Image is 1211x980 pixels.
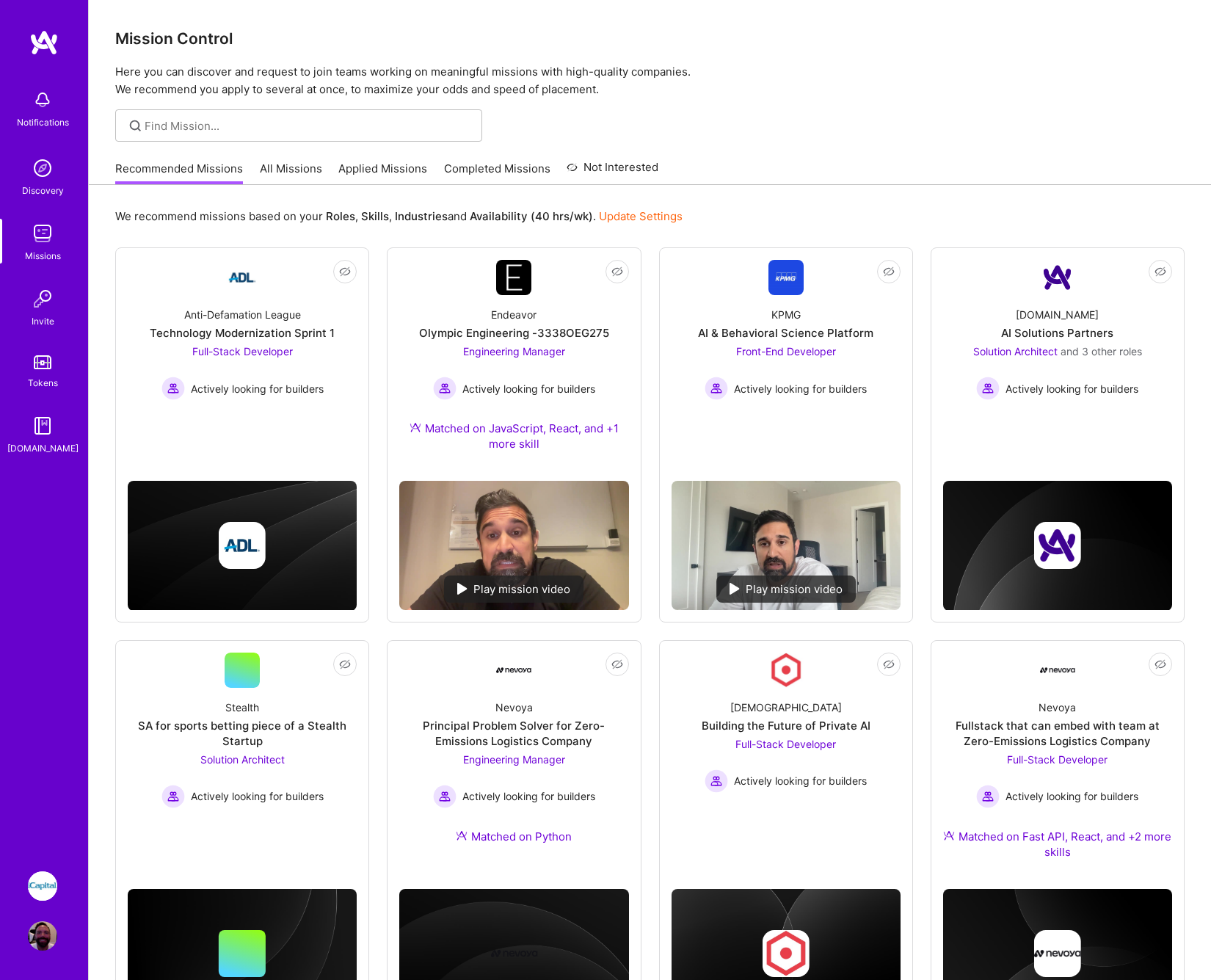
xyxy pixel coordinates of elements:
img: Ateam Purple Icon [943,830,955,841]
a: All Missions [260,161,322,185]
img: logo [29,29,59,56]
b: Availability (40 hrs/wk) [470,209,593,223]
img: Company logo [219,522,266,569]
img: tokens [34,355,51,369]
span: Actively looking for builders [734,381,867,396]
h3: Mission Control [115,29,1185,48]
img: No Mission [399,481,628,610]
span: Actively looking for builders [734,773,867,788]
img: Ateam Purple Icon [410,421,421,433]
p: We recommend missions based on your , , and . [115,208,683,224]
a: Recommended Missions [115,161,243,185]
div: AI & Behavioral Science Platform [698,325,873,341]
img: teamwork [28,219,57,248]
div: Play mission video [716,576,856,603]
img: guide book [28,411,57,440]
a: StealthSA for sports betting piece of a Stealth StartupSolution Architect Actively looking for bu... [128,653,357,830]
span: Actively looking for builders [1005,788,1138,804]
i: icon EyeClosed [1154,658,1166,670]
div: Fullstack that can embed with team at Zero-Emissions Logistics Company [943,718,1172,749]
img: Company logo [1034,930,1081,977]
span: Full-Stack Developer [735,738,836,750]
a: Not Interested [567,159,658,185]
i: icon EyeClosed [883,658,895,670]
div: Matched on JavaScript, React, and +1 more skill [399,421,628,451]
i: icon SearchGrey [127,117,144,134]
div: Tokens [28,375,58,391]
span: Actively looking for builders [462,381,595,396]
span: and 3 other roles [1061,345,1142,357]
img: bell [28,85,57,115]
div: Invite [32,313,54,329]
a: Company Logo[DEMOGRAPHIC_DATA]Building the Future of Private AIFull-Stack Developer Actively look... [672,653,901,830]
div: Matched on Fast API, React, and +2 more skills [943,829,1172,860]
div: AI Solutions Partners [1001,325,1113,341]
div: Missions [25,248,61,264]
a: Company LogoEndeavorOlympic Engineering -3338OEG275Engineering Manager Actively looking for build... [399,260,628,469]
img: User Avatar [28,921,57,951]
img: iCapital: Building an Alternative Investment Marketplace [28,871,57,901]
a: Update Settings [599,209,683,223]
img: Ateam Purple Icon [456,830,468,841]
b: Skills [361,209,389,223]
div: Olympic Engineering -3338OEG275 [419,325,609,341]
img: discovery [28,153,57,183]
div: [DOMAIN_NAME] [7,440,79,456]
div: Nevoya [495,700,533,715]
img: Company Logo [496,667,531,673]
a: Company Logo[DOMAIN_NAME]AI Solutions PartnersSolution Architect and 3 other rolesActively lookin... [943,260,1172,429]
span: Solution Architect [200,753,285,766]
div: Endeavor [491,307,537,322]
a: iCapital: Building an Alternative Investment Marketplace [24,871,61,901]
img: Company Logo [768,260,804,295]
img: Actively looking for builders [161,377,185,400]
div: Discovery [22,183,64,198]
img: Actively looking for builders [433,377,457,400]
img: Company Logo [768,653,804,688]
img: Company logo [763,930,810,977]
img: Company logo [1034,522,1081,569]
i: icon EyeClosed [339,658,351,670]
i: icon EyeClosed [611,266,623,277]
i: icon EyeClosed [883,266,895,277]
img: cover [128,481,357,611]
a: Applied Missions [338,161,427,185]
a: Company LogoNevoyaPrincipal Problem Solver for Zero-Emissions Logistics CompanyEngineering Manage... [399,653,628,862]
img: Actively looking for builders [976,377,1000,400]
div: Notifications [17,115,69,130]
i: icon EyeClosed [1154,266,1166,277]
div: Building the Future of Private AI [702,718,870,733]
img: Company Logo [496,260,531,295]
div: Technology Modernization Sprint 1 [150,325,335,341]
a: Company LogoKPMGAI & Behavioral Science PlatformFront-End Developer Actively looking for builders... [672,260,901,469]
img: No Mission [672,481,901,610]
span: Full-Stack Developer [1007,753,1108,766]
img: Invite [28,284,57,313]
input: Find Mission... [145,118,471,134]
img: Company Logo [225,260,260,295]
img: Company Logo [1040,653,1075,688]
div: Stealth [225,700,259,715]
div: Anti-Defamation League [184,307,301,322]
a: Company LogoNevoyaFullstack that can embed with team at Zero-Emissions Logistics CompanyFull-Stac... [943,653,1172,877]
span: Engineering Manager [463,753,565,766]
img: Company Logo [1040,260,1075,295]
span: Actively looking for builders [191,788,324,804]
a: Completed Missions [444,161,550,185]
p: Here you can discover and request to join teams working on meaningful missions with high-quality ... [115,63,1185,98]
span: Engineering Manager [463,345,565,357]
span: Actively looking for builders [462,788,595,804]
span: Front-End Developer [736,345,836,357]
img: Actively looking for builders [705,377,728,400]
div: [DOMAIN_NAME] [1016,307,1099,322]
div: SA for sports betting piece of a Stealth Startup [128,718,357,749]
div: Principal Problem Solver for Zero-Emissions Logistics Company [399,718,628,749]
span: Full-Stack Developer [192,345,293,357]
i: icon EyeClosed [611,658,623,670]
div: KPMG [771,307,801,322]
img: play [457,583,468,595]
span: Actively looking for builders [191,381,324,396]
b: Roles [326,209,355,223]
img: Actively looking for builders [161,785,185,808]
span: Solution Architect [973,345,1058,357]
